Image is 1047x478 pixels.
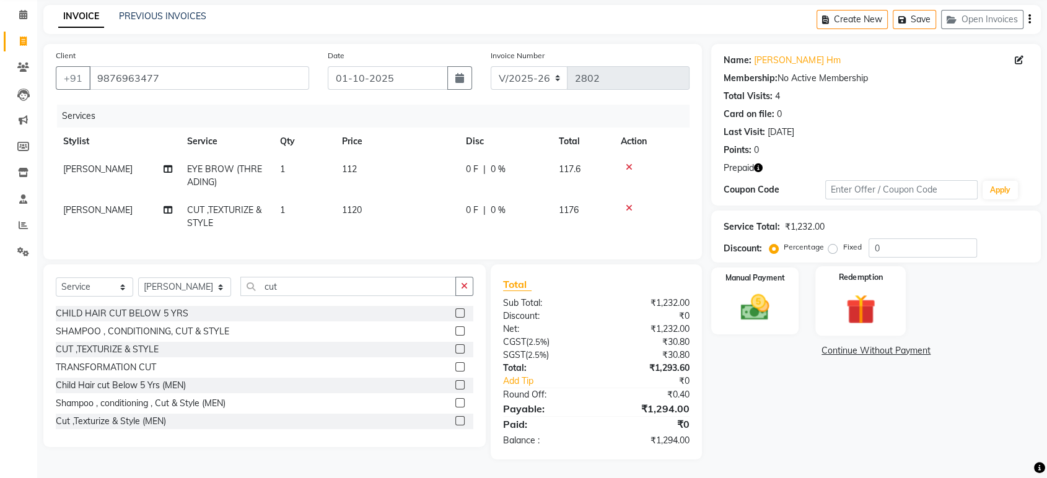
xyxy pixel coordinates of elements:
[491,50,545,61] label: Invoice Number
[56,361,156,374] div: TRANSFORMATION CUT
[466,163,478,176] span: 0 F
[768,126,794,139] div: [DATE]
[777,108,782,121] div: 0
[483,204,486,217] span: |
[724,126,765,139] div: Last Visit:
[503,336,526,347] span: CGST
[528,350,546,360] span: 2.5%
[503,349,525,360] span: SGST
[187,163,262,188] span: EYE BROW (THREADING)
[597,388,699,401] div: ₹0.40
[597,310,699,323] div: ₹0
[551,128,613,155] th: Total
[89,66,309,90] input: Search by Name/Mobile/Email/Code
[775,90,780,103] div: 4
[240,277,456,296] input: Search or Scan
[597,434,699,447] div: ₹1,294.00
[836,290,885,328] img: _gift.svg
[714,344,1038,357] a: Continue Without Payment
[784,241,823,253] label: Percentage
[724,72,1028,85] div: No Active Membership
[56,343,159,356] div: CUT ,TEXTURIZE & STYLE
[724,220,780,233] div: Service Total:
[559,204,579,215] span: 1176
[983,181,1018,199] button: Apply
[724,242,762,255] div: Discount:
[56,66,90,90] button: +91
[56,50,76,61] label: Client
[597,362,699,375] div: ₹1,293.60
[63,204,133,215] span: [PERSON_NAME]
[63,163,133,175] span: [PERSON_NAME]
[494,434,597,447] div: Balance :
[58,6,104,28] a: INVOICE
[941,10,1023,29] button: Open Invoices
[494,388,597,401] div: Round Off:
[494,297,597,310] div: Sub Total:
[843,241,861,253] label: Fixed
[494,375,613,388] a: Add Tip
[754,54,840,67] a: [PERSON_NAME] Hm
[335,128,458,155] th: Price
[342,204,362,215] span: 1120
[754,144,759,157] div: 0
[328,50,344,61] label: Date
[817,10,888,29] button: Create New
[613,128,690,155] th: Action
[494,401,597,416] div: Payable:
[724,90,773,103] div: Total Visits:
[724,72,778,85] div: Membership:
[56,128,180,155] th: Stylist
[597,401,699,416] div: ₹1,294.00
[56,307,188,320] div: CHILD HAIR CUT BELOW 5 YRS
[56,325,229,338] div: SHAMPOO , CONDITIONING, CUT & STYLE
[342,163,357,175] span: 112
[280,163,285,175] span: 1
[494,323,597,336] div: Net:
[56,379,186,392] div: Child Hair cut Below 5 Yrs (MEN)
[119,11,206,22] a: PREVIOUS INVOICES
[725,272,785,284] label: Manual Payment
[56,415,166,428] div: Cut ,Texturize & Style (MEN)
[597,336,699,349] div: ₹30.80
[597,349,699,362] div: ₹30.80
[825,180,978,199] input: Enter Offer / Coupon Code
[528,337,547,347] span: 2.5%
[724,54,751,67] div: Name:
[503,278,532,291] span: Total
[483,163,486,176] span: |
[724,162,754,175] span: Prepaid
[724,108,774,121] div: Card on file:
[491,204,506,217] span: 0 %
[57,105,699,128] div: Services
[724,144,751,157] div: Points:
[732,291,778,324] img: _cash.svg
[494,362,597,375] div: Total:
[838,271,883,283] label: Redemption
[597,417,699,432] div: ₹0
[494,349,597,362] div: ( )
[56,397,226,410] div: Shampoo , conditioning , Cut & Style (MEN)
[466,204,478,217] span: 0 F
[273,128,335,155] th: Qty
[893,10,936,29] button: Save
[597,297,699,310] div: ₹1,232.00
[559,163,580,175] span: 117.6
[785,220,824,233] div: ₹1,232.00
[280,204,285,215] span: 1
[494,417,597,432] div: Paid:
[597,323,699,336] div: ₹1,232.00
[187,204,261,228] span: CUT ,TEXTURIZE & STYLE
[494,310,597,323] div: Discount:
[458,128,551,155] th: Disc
[180,128,273,155] th: Service
[494,336,597,349] div: ( )
[613,375,699,388] div: ₹0
[724,183,825,196] div: Coupon Code
[491,163,506,176] span: 0 %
